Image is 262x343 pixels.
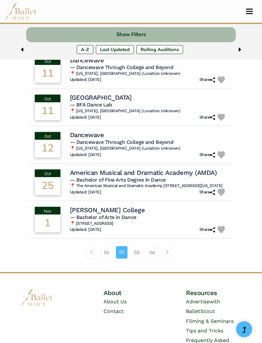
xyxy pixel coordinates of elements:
h4: [PERSON_NAME] College [70,206,145,214]
nav: Page navigation example [86,246,176,259]
span: — Bachelor of Fine Arts Degree in Dance [70,177,166,183]
h6: Share [199,152,215,158]
h6: Share [199,227,215,232]
div: Oct [35,132,60,140]
h6: Updated: [DATE] [70,77,101,82]
a: 03 [131,246,143,259]
h4: Resources [186,289,241,297]
a: About Us [104,299,127,305]
h6: Share [199,77,215,82]
button: Show Filters [26,27,236,42]
h6: Updated: [DATE] [70,152,101,158]
div: 11 [35,65,60,83]
div: Oct [35,95,60,102]
a: 01 [101,246,113,259]
a: 04 [146,246,158,259]
span: — Dancewave Through College and Beyond [70,64,173,70]
h6: Updated: [DATE] [70,190,101,195]
button: Toggle navigation [242,8,257,14]
a: Filming & Seminars [186,318,234,324]
span: — BFA Dance Lab [70,102,112,108]
h6: 📍 [US_STATE], [GEOGRAPHIC_DATA] (Location Unknown) [70,71,227,76]
h6: 📍 [US_STATE], [GEOGRAPHIC_DATA] (Location Unknown) [70,146,227,151]
label: Rolling Auditions [136,45,183,54]
h6: Updated: [DATE] [70,227,101,232]
a: Advertisewith BalletScout [186,299,220,314]
div: Nov [35,207,60,214]
h6: 📍 The American Musical and Dramatic Academy [STREET_ADDRESS][US_STATE] [70,183,227,189]
div: 25 [35,177,60,195]
div: Oct [35,169,60,177]
a: 02 [116,246,127,258]
img: logo [21,289,53,306]
h4: [GEOGRAPHIC_DATA] [70,93,132,102]
span: — Bachelor of Arts in Dance [70,214,136,220]
h4: Dancewave [70,56,104,64]
h6: Share [199,115,215,120]
a: Contact [104,308,124,314]
div: Oct [35,57,60,65]
div: 1 [35,214,60,232]
h6: 📍 [US_STATE], [GEOGRAPHIC_DATA] (Location Unknown) [70,108,227,114]
h6: Updated: [DATE] [70,115,101,120]
label: Last Updated [96,45,134,54]
label: A-Z [77,45,93,54]
h4: Dancewave [70,131,104,139]
span: — Dancewave Through College and Beyond [70,139,173,145]
h6: 📍 [STREET_ADDRESS] [70,221,227,226]
h4: American Musical and Dramatic Academy (AMDA) [70,168,217,177]
div: 11 [35,102,60,120]
div: 12 [35,140,60,158]
h6: Share [199,190,215,195]
h4: About [104,289,158,297]
a: Tips and Tricks [186,328,223,334]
